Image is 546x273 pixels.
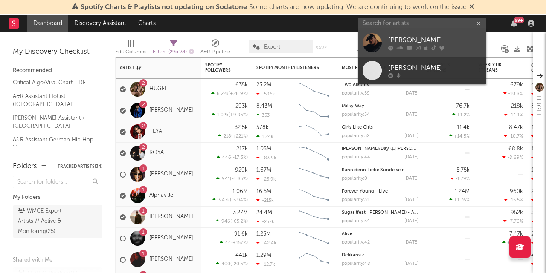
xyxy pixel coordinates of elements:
span: 218 [224,134,231,139]
div: Spotify Followers [205,63,235,73]
a: Dashboard [27,15,68,32]
div: -14.1 % [504,112,523,118]
div: popularity: 31 [342,198,369,202]
svg: Chart title [295,79,333,100]
div: ( ) [216,176,248,181]
div: 5.75k [456,167,470,173]
span: ( 29 of 34 ) [168,50,187,55]
div: Alive [342,232,418,236]
a: Two Aladins [342,83,369,87]
div: ( ) [211,91,248,96]
div: -42.4k [256,240,276,246]
span: 400 [221,262,230,267]
div: ( ) [212,112,248,118]
div: ( ) [218,133,248,139]
div: -15.5 % [504,197,523,203]
a: [PERSON_NAME] [149,256,193,263]
div: [DATE] [404,155,418,160]
div: popularity: 0 [342,176,367,181]
span: Spotify Charts & Playlists not updating on Sodatone [81,4,247,11]
div: [DATE] [404,198,418,202]
div: 218k [511,103,523,109]
span: 1.02k [217,113,229,118]
div: ( ) [220,240,248,245]
a: ROYA [149,149,164,157]
div: Notifications (Artist) [357,36,401,61]
div: Milky Way [342,104,418,109]
div: 11.4k [457,125,470,130]
a: TEYA [149,128,162,135]
a: A&R Assistant German Hip Hop Hotlist [13,135,94,152]
div: 1.67M [256,167,271,173]
div: Most Recent Track [342,65,406,70]
div: [PERSON_NAME] [388,63,482,73]
div: [PERSON_NAME] [388,35,482,46]
div: Notifications (Artist) [357,47,401,57]
span: 946 [221,219,230,224]
div: popularity: 54 [342,112,370,117]
div: -215k [256,198,274,203]
span: 446 [222,155,231,160]
div: 8.43M [256,103,272,109]
div: Edit Columns [115,47,146,57]
span: 6.22k [217,92,229,96]
span: Dismiss [469,4,474,11]
svg: Chart title [295,185,333,207]
input: Search for artists [358,18,486,29]
span: -65.2 % [232,219,247,224]
div: 99 + [514,17,524,23]
div: -1.79 % [450,176,470,181]
div: [DATE] [404,240,418,245]
span: +9.95 % [230,113,247,118]
div: [DATE] [404,176,418,181]
span: 44 [225,241,231,245]
div: 91.6k [234,231,248,237]
svg: Chart title [295,121,333,143]
div: -83.9k [256,155,276,161]
div: 1.05M [256,146,271,152]
div: -8.69 % [502,155,523,160]
div: ( ) [212,197,248,203]
div: 1.29M [256,253,271,258]
a: [PERSON_NAME] [149,213,193,221]
div: [DATE] [404,91,418,96]
div: Filters [153,47,194,57]
div: ( ) [216,218,248,224]
div: ( ) [217,155,248,160]
div: 441k [235,253,248,258]
div: Girls Like Girls [342,125,418,130]
div: My Discovery Checklist [13,47,102,57]
span: 3.47k [218,198,230,203]
div: +1.2 % [452,112,470,118]
div: 23.2M [256,82,271,88]
div: +1.76 % [449,197,470,203]
svg: Chart title [295,164,333,185]
div: 353 [256,112,270,118]
svg: Chart title [295,207,333,228]
span: +157 % [232,241,247,245]
div: -10.7 % [504,133,523,139]
div: 16.5M [256,189,271,194]
div: Delikansız [342,253,418,258]
div: WMCE Export Artists // Active & Monitoring ( 25 ) [18,206,78,237]
div: Shared with Me [13,255,102,265]
div: Sugar (feat. Francesco Yates) - ALOK Remix [342,210,418,215]
a: Kann denn Liebe Sünde sein [342,168,405,172]
div: Dawn/Day (日月同辉) [342,147,418,151]
div: 1.25M [256,231,271,237]
div: popularity: 44 [342,155,370,160]
span: -4.85 % [231,177,247,181]
span: 941 [222,177,230,181]
div: My Folders [13,193,102,203]
input: Search for folders... [13,176,102,188]
a: Girls Like Girls [342,125,373,130]
div: 679k [510,82,523,88]
div: 68.8k [508,146,523,152]
div: popularity: 48 [342,262,370,266]
div: 929k [235,167,248,173]
div: 1.24k [256,134,273,139]
div: 8.47k [509,125,523,130]
span: -5.94 % [231,198,247,203]
div: +14.5 % [449,133,470,139]
div: 293k [235,103,248,109]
